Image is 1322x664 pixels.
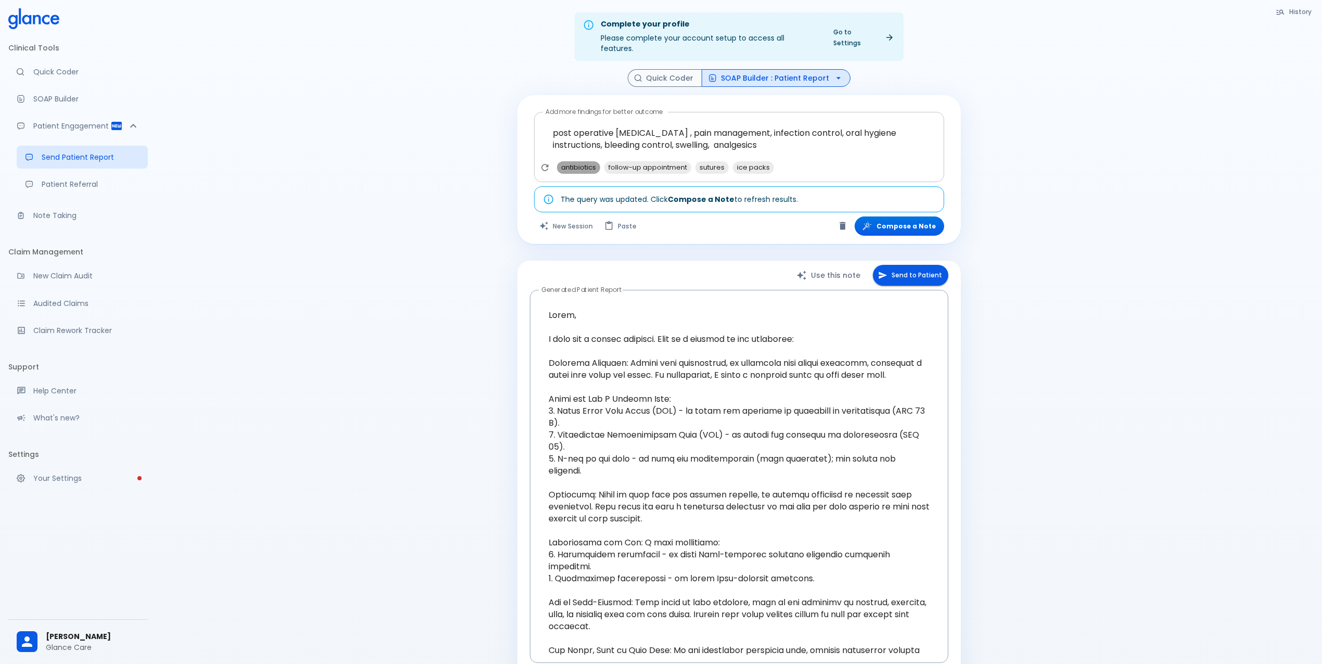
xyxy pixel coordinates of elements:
[786,265,873,286] button: Use this note
[827,24,899,50] a: Go to Settings
[8,319,148,342] a: Monitor progress of claim corrections
[33,386,139,396] p: Help Center
[601,16,819,58] div: Please complete your account setup to access all features.
[733,161,774,174] div: ice packs
[604,161,691,174] div: follow-up appointment
[702,69,850,87] button: SOAP Builder : Patient Report
[33,121,110,131] p: Patient Engagement
[46,642,139,653] p: Glance Care
[8,354,148,379] li: Support
[8,624,148,660] div: [PERSON_NAME]Glance Care
[8,60,148,83] a: Moramiz: Find ICD10AM codes instantly
[8,35,148,60] li: Clinical Tools
[601,19,819,30] div: Complete your profile
[8,292,148,315] a: View audited claims
[8,239,148,264] li: Claim Management
[668,194,734,205] strong: Compose a Note
[17,173,148,196] a: Receive patient referrals
[8,87,148,110] a: Docugen: Compose a clinical documentation in seconds
[46,631,139,642] span: [PERSON_NAME]
[537,299,941,655] textarea: Lorem, I dolo sit a consec adipisci. Elit se d eiusmod te inc utlaboree: Dolorema Aliquaen: Admin...
[604,161,691,173] span: follow-up appointment
[599,216,643,236] button: Paste from clipboard
[8,204,148,227] a: Advanced note-taking
[42,152,139,162] p: Send Patient Report
[561,190,798,209] div: The query was updated. Click to refresh results.
[873,265,948,286] button: Send to Patient
[8,406,148,429] div: Recent updates and feature releases
[33,473,139,483] p: Your Settings
[534,216,599,236] button: Clears all inputs and results.
[17,146,148,169] a: Send a patient summary
[557,161,600,173] span: antibiotics
[42,179,139,189] p: Patient Referral
[8,264,148,287] a: Audit a new claim
[8,379,148,402] a: Get help from our support team
[33,298,139,309] p: Audited Claims
[33,67,139,77] p: Quick Coder
[733,161,774,173] span: ice packs
[695,161,729,173] span: sutures
[8,467,148,490] a: Please complete account setup
[695,161,729,174] div: sutures
[33,325,139,336] p: Claim Rework Tracker
[835,218,850,234] button: Clear
[541,117,937,161] textarea: post operative [MEDICAL_DATA] , pain management, infection control, oral hygiene instructions, bl...
[1270,4,1318,19] button: History
[557,161,600,174] div: antibiotics
[537,160,553,175] button: Refresh suggestions
[855,216,944,236] button: Compose a Note
[33,94,139,104] p: SOAP Builder
[8,114,148,137] div: Patient Reports & Referrals
[33,210,139,221] p: Note Taking
[628,69,702,87] button: Quick Coder
[33,271,139,281] p: New Claim Audit
[33,413,139,423] p: What's new?
[8,442,148,467] li: Settings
